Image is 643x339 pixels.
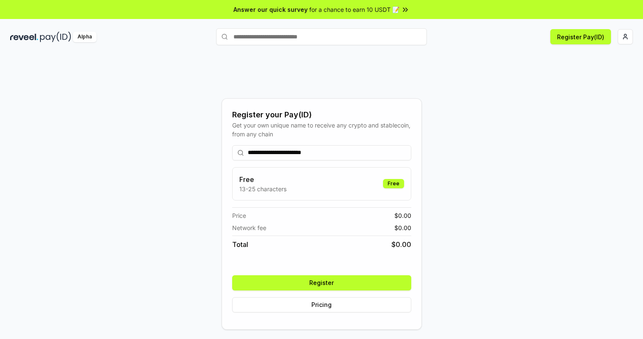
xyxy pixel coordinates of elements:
[232,211,246,220] span: Price
[394,211,411,220] span: $ 0.00
[232,121,411,138] div: Get your own unique name to receive any crypto and stablecoin, from any chain
[40,32,71,42] img: pay_id
[550,29,611,44] button: Register Pay(ID)
[383,179,404,188] div: Free
[232,275,411,290] button: Register
[394,223,411,232] span: $ 0.00
[73,32,96,42] div: Alpha
[232,109,411,121] div: Register your Pay(ID)
[391,239,411,250] span: $ 0.00
[239,184,287,193] p: 13-25 characters
[232,297,411,312] button: Pricing
[10,32,38,42] img: reveel_dark
[232,239,248,250] span: Total
[232,223,266,232] span: Network fee
[309,5,399,14] span: for a chance to earn 10 USDT 📝
[239,174,287,184] h3: Free
[233,5,308,14] span: Answer our quick survey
